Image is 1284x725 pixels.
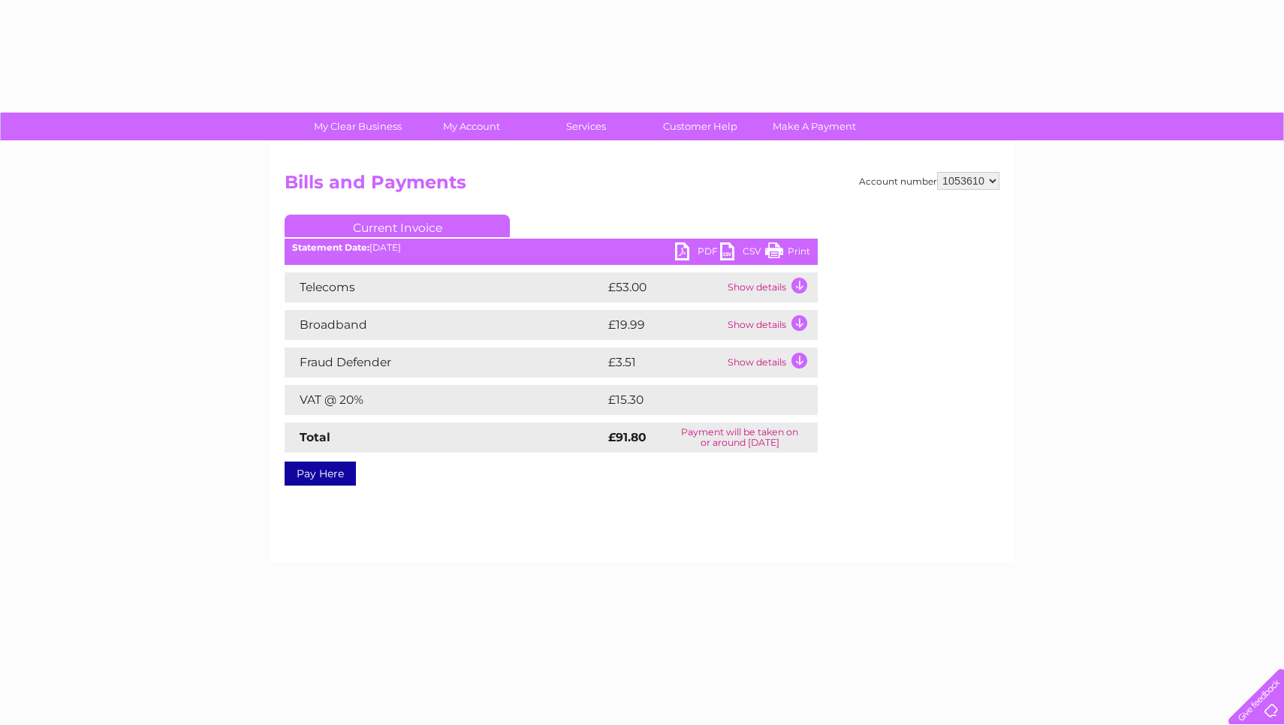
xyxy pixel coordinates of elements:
[296,113,420,140] a: My Clear Business
[285,272,604,302] td: Telecoms
[285,242,818,253] div: [DATE]
[292,242,369,253] b: Statement Date:
[638,113,762,140] a: Customer Help
[608,430,647,444] strong: £91.80
[720,242,765,264] a: CSV
[300,430,330,444] strong: Total
[675,242,720,264] a: PDF
[285,310,604,340] td: Broadband
[285,172,999,200] h2: Bills and Payments
[724,310,818,340] td: Show details
[859,172,999,190] div: Account number
[724,272,818,302] td: Show details
[662,423,818,453] td: Payment will be taken on or around [DATE]
[285,462,356,486] a: Pay Here
[604,310,724,340] td: £19.99
[604,347,724,378] td: £3.51
[285,215,510,237] a: Current Invoice
[724,347,818,378] td: Show details
[765,242,810,264] a: Print
[285,347,604,378] td: Fraud Defender
[604,385,786,415] td: £15.30
[285,385,604,415] td: VAT @ 20%
[410,113,534,140] a: My Account
[524,113,648,140] a: Services
[604,272,724,302] td: £53.00
[752,113,876,140] a: Make A Payment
